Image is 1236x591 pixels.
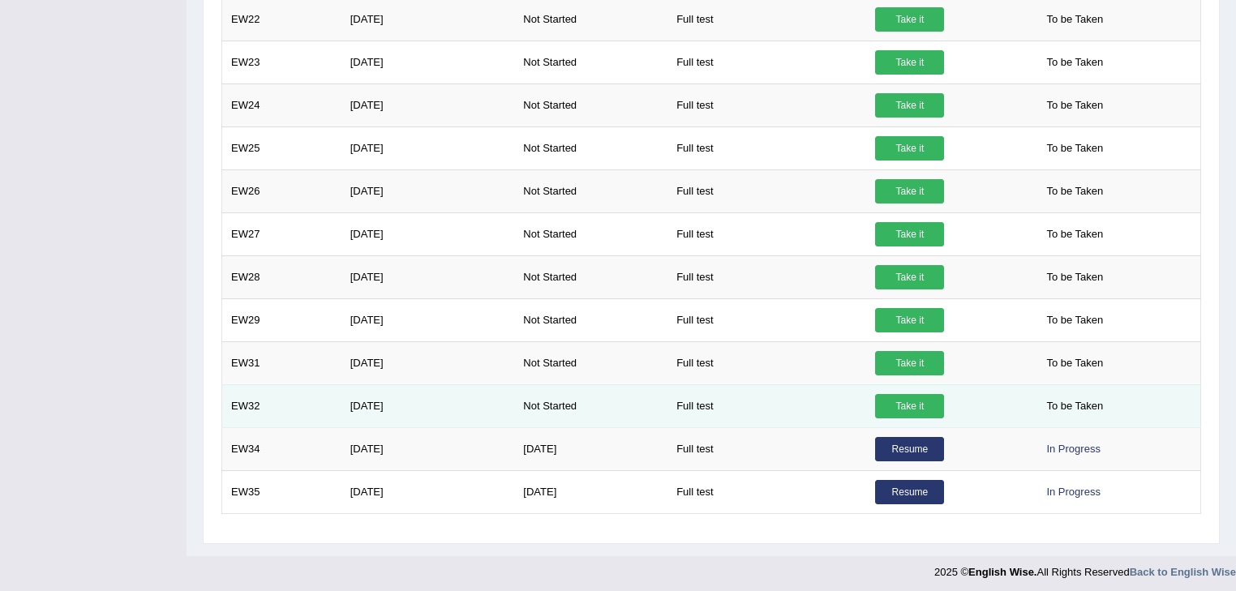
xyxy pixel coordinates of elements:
[514,298,667,341] td: Not Started
[667,41,866,84] td: Full test
[667,126,866,169] td: Full test
[1038,437,1108,461] div: In Progress
[514,384,667,427] td: Not Started
[1038,351,1111,375] span: To be Taken
[514,427,667,470] td: [DATE]
[667,84,866,126] td: Full test
[341,341,515,384] td: [DATE]
[514,169,667,212] td: Not Started
[875,437,944,461] a: Resume
[514,470,667,513] td: [DATE]
[1038,179,1111,203] span: To be Taken
[1130,566,1236,578] a: Back to English Wise
[1038,7,1111,32] span: To be Taken
[514,341,667,384] td: Not Started
[1038,50,1111,75] span: To be Taken
[1038,308,1111,332] span: To be Taken
[875,93,944,118] a: Take it
[341,470,515,513] td: [DATE]
[222,427,341,470] td: EW34
[875,179,944,203] a: Take it
[222,470,341,513] td: EW35
[222,298,341,341] td: EW29
[514,212,667,255] td: Not Started
[222,126,341,169] td: EW25
[1038,136,1111,161] span: To be Taken
[341,255,515,298] td: [DATE]
[667,169,866,212] td: Full test
[875,265,944,289] a: Take it
[341,427,515,470] td: [DATE]
[341,298,515,341] td: [DATE]
[875,222,944,246] a: Take it
[222,169,341,212] td: EW26
[667,427,866,470] td: Full test
[222,212,341,255] td: EW27
[222,84,341,126] td: EW24
[1038,394,1111,418] span: To be Taken
[667,341,866,384] td: Full test
[1038,93,1111,118] span: To be Taken
[222,384,341,427] td: EW32
[514,84,667,126] td: Not Started
[341,384,515,427] td: [DATE]
[222,41,341,84] td: EW23
[341,169,515,212] td: [DATE]
[1038,480,1108,504] div: In Progress
[875,480,944,504] a: Resume
[875,351,944,375] a: Take it
[667,470,866,513] td: Full test
[222,341,341,384] td: EW31
[1038,265,1111,289] span: To be Taken
[875,7,944,32] a: Take it
[667,298,866,341] td: Full test
[341,84,515,126] td: [DATE]
[514,255,667,298] td: Not Started
[875,394,944,418] a: Take it
[667,255,866,298] td: Full test
[667,384,866,427] td: Full test
[341,212,515,255] td: [DATE]
[341,126,515,169] td: [DATE]
[934,556,1236,580] div: 2025 © All Rights Reserved
[1038,222,1111,246] span: To be Taken
[875,50,944,75] a: Take it
[667,212,866,255] td: Full test
[341,41,515,84] td: [DATE]
[875,308,944,332] a: Take it
[222,255,341,298] td: EW28
[514,41,667,84] td: Not Started
[514,126,667,169] td: Not Started
[968,566,1036,578] strong: English Wise.
[875,136,944,161] a: Take it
